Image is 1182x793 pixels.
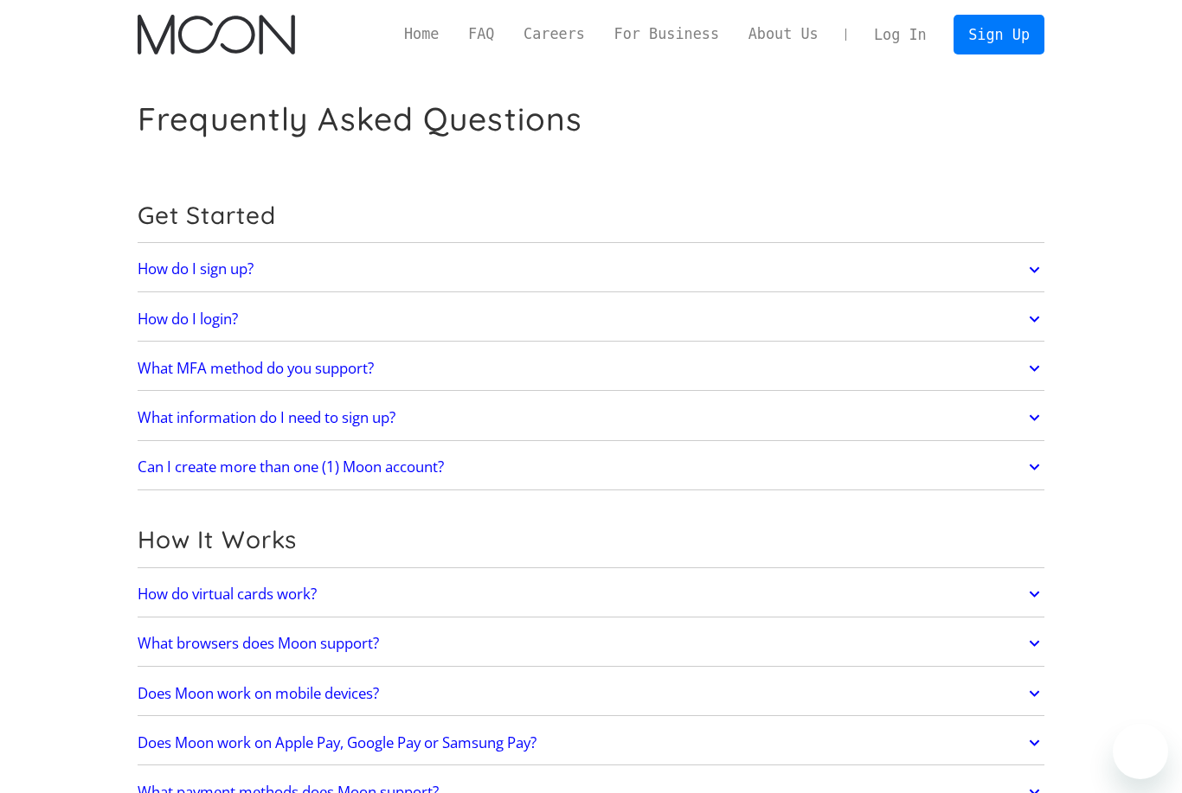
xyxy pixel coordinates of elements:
a: How do I sign up? [138,252,1044,288]
a: What browsers does Moon support? [138,625,1044,662]
h1: Frequently Asked Questions [138,99,582,138]
h2: Does Moon work on Apple Pay, Google Pay or Samsung Pay? [138,734,536,751]
h2: How do virtual cards work? [138,585,317,603]
h2: What MFA method do you support? [138,360,374,377]
img: Moon Logo [138,15,294,54]
a: FAQ [453,23,509,45]
h2: How It Works [138,525,1044,554]
h2: How do I login? [138,310,238,328]
a: home [138,15,294,54]
a: Home [389,23,453,45]
h2: Does Moon work on mobile devices? [138,685,379,702]
h2: Get Started [138,201,1044,230]
a: Log In [859,16,941,54]
a: How do virtual cards work? [138,576,1044,612]
a: About Us [734,23,833,45]
iframe: Button to launch messaging window [1113,724,1168,779]
a: What information do I need to sign up? [138,400,1044,436]
a: Does Moon work on mobile devices? [138,675,1044,712]
a: Does Moon work on Apple Pay, Google Pay or Samsung Pay? [138,725,1044,761]
h2: What browsers does Moon support? [138,635,379,652]
a: Careers [509,23,599,45]
h2: What information do I need to sign up? [138,409,395,426]
a: For Business [600,23,734,45]
a: How do I login? [138,301,1044,337]
a: Can I create more than one (1) Moon account? [138,449,1044,485]
h2: Can I create more than one (1) Moon account? [138,458,444,476]
h2: How do I sign up? [138,260,254,278]
a: What MFA method do you support? [138,350,1044,387]
a: Sign Up [954,15,1044,54]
